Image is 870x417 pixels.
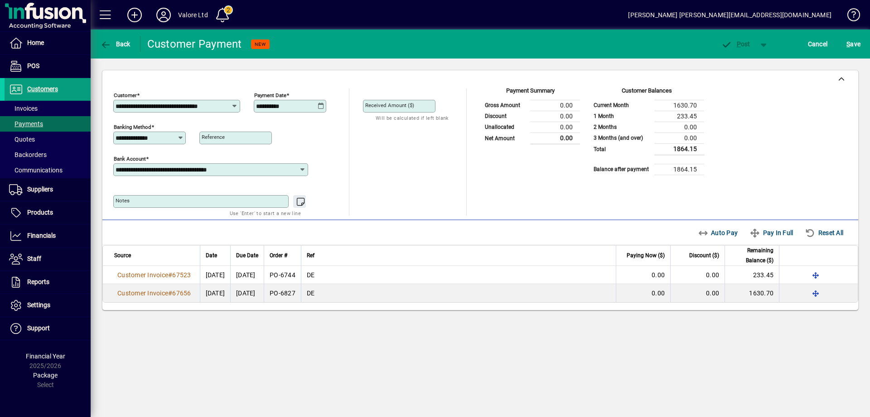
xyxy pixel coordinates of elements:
[9,120,43,128] span: Payments
[652,289,665,297] span: 0.00
[589,164,654,175] td: Balance after payment
[652,271,665,279] span: 0.00
[230,266,264,284] td: [DATE]
[530,122,580,132] td: 0.00
[114,92,137,98] mat-label: Customer
[27,209,53,216] span: Products
[721,40,750,48] span: ost
[654,111,704,122] td: 233.45
[480,111,530,122] td: Discount
[301,284,616,302] td: DE
[27,62,39,69] span: POS
[808,37,828,51] span: Cancel
[654,143,704,155] td: 1864.15
[9,136,35,143] span: Quotes
[805,226,843,240] span: Reset All
[149,7,178,23] button: Profile
[230,208,301,218] mat-hint: Use 'Enter' to start a new line
[202,134,225,140] mat-label: Reference
[264,266,301,284] td: PO-6744
[841,2,859,31] a: Knowledge Base
[178,8,208,22] div: Valore Ltd
[746,225,797,241] button: Pay In Full
[689,250,719,260] span: Discount ($)
[270,250,287,260] span: Order #
[5,317,91,340] a: Support
[5,201,91,224] a: Products
[706,271,719,279] span: 0.00
[716,36,755,52] button: Post
[5,147,91,162] a: Backorders
[749,226,793,240] span: Pay In Full
[33,372,58,379] span: Package
[589,111,654,122] td: 1 Month
[26,353,65,360] span: Financial Year
[172,271,191,279] span: 67523
[480,86,580,100] div: Payment Summary
[530,111,580,122] td: 0.00
[5,55,91,78] a: POS
[654,122,704,132] td: 0.00
[168,289,172,297] span: #
[5,132,91,147] a: Quotes
[365,102,414,108] mat-label: Received Amount ($)
[27,232,56,239] span: Financials
[654,100,704,111] td: 1630.70
[589,143,654,155] td: Total
[255,41,266,47] span: NEW
[27,301,50,309] span: Settings
[753,271,774,279] span: 233.45
[5,32,91,54] a: Home
[307,250,314,260] span: Ref
[236,250,258,260] span: Due Date
[706,289,719,297] span: 0.00
[589,132,654,143] td: 3 Months (and over)
[530,132,580,144] td: 0.00
[376,113,449,123] mat-hint: Will be calculated if left blank
[628,8,831,22] div: [PERSON_NAME] [PERSON_NAME][EMAIL_ADDRESS][DOMAIN_NAME]
[5,225,91,247] a: Financials
[230,284,264,302] td: [DATE]
[114,250,131,260] span: Source
[737,40,741,48] span: P
[172,289,191,297] span: 67656
[9,105,38,112] span: Invoices
[27,85,58,93] span: Customers
[254,92,286,98] mat-label: Payment Date
[5,162,91,178] a: Communications
[806,36,830,52] button: Cancel
[846,37,860,51] span: ave
[5,248,91,270] a: Staff
[264,284,301,302] td: PO-6827
[480,88,580,145] app-page-summary-card: Payment Summary
[654,164,704,175] td: 1864.15
[589,86,704,100] div: Customer Balances
[530,100,580,111] td: 0.00
[27,278,49,285] span: Reports
[589,122,654,132] td: 2 Months
[5,294,91,317] a: Settings
[114,288,194,298] a: Customer Invoice#67656
[206,250,217,260] span: Date
[480,132,530,144] td: Net Amount
[114,124,151,130] mat-label: Banking method
[100,40,130,48] span: Back
[116,197,130,204] mat-label: Notes
[206,289,225,297] span: [DATE]
[27,39,44,46] span: Home
[627,250,665,260] span: Paying Now ($)
[589,88,704,175] app-page-summary-card: Customer Balances
[9,151,47,158] span: Backorders
[168,271,172,279] span: #
[301,266,616,284] td: DE
[27,324,50,332] span: Support
[846,40,850,48] span: S
[480,122,530,132] td: Unallocated
[844,36,863,52] button: Save
[480,100,530,111] td: Gross Amount
[117,289,168,297] span: Customer Invoice
[801,225,847,241] button: Reset All
[654,132,704,143] td: 0.00
[5,271,91,294] a: Reports
[120,7,149,23] button: Add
